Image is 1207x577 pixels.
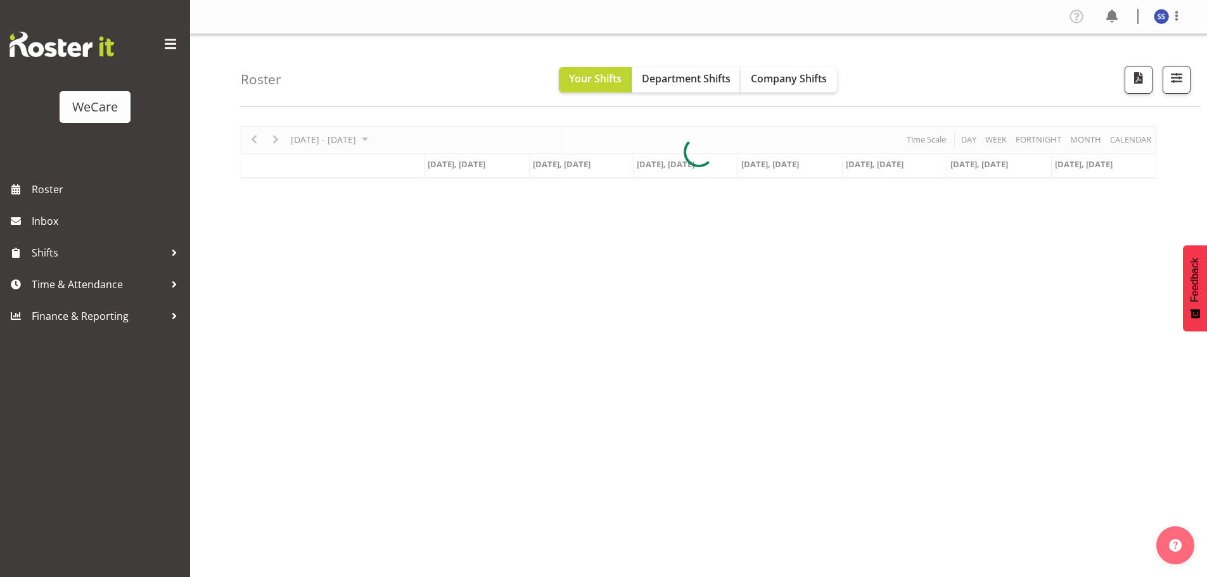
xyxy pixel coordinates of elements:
[10,32,114,57] img: Rosterit website logo
[1183,245,1207,331] button: Feedback - Show survey
[569,72,622,86] span: Your Shifts
[32,243,165,262] span: Shifts
[1169,539,1182,552] img: help-xxl-2.png
[1163,66,1191,94] button: Filter Shifts
[32,275,165,294] span: Time & Attendance
[751,72,827,86] span: Company Shifts
[559,67,632,92] button: Your Shifts
[642,72,731,86] span: Department Shifts
[1125,66,1153,94] button: Download a PDF of the roster according to the set date range.
[1154,9,1169,24] img: savita-savita11083.jpg
[741,67,837,92] button: Company Shifts
[32,307,165,326] span: Finance & Reporting
[241,72,281,87] h4: Roster
[72,98,118,117] div: WeCare
[32,180,184,199] span: Roster
[32,212,184,231] span: Inbox
[1189,258,1201,302] span: Feedback
[632,67,741,92] button: Department Shifts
